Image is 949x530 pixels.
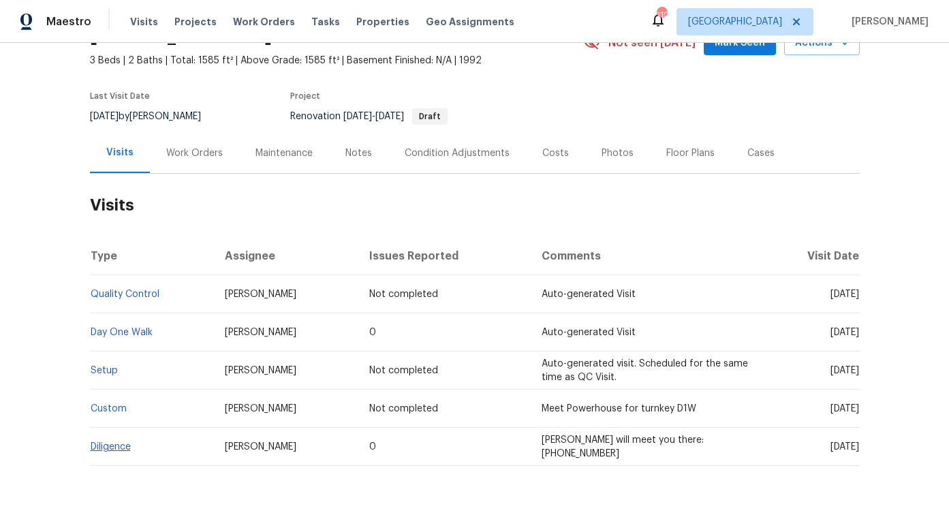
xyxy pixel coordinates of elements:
[784,31,860,56] button: Actions
[91,404,127,414] a: Custom
[542,404,696,414] span: Meet Powerhouse for turnkey D1W
[46,15,91,29] span: Maestro
[106,146,134,159] div: Visits
[830,366,859,375] span: [DATE]
[688,15,782,29] span: [GEOGRAPHIC_DATA]
[795,35,849,52] span: Actions
[343,112,404,121] span: -
[290,112,448,121] span: Renovation
[225,328,296,337] span: [PERSON_NAME]
[90,108,217,125] div: by [PERSON_NAME]
[358,237,530,275] th: Issues Reported
[369,366,438,375] span: Not completed
[602,146,634,160] div: Photos
[830,442,859,452] span: [DATE]
[225,290,296,299] span: [PERSON_NAME]
[542,290,636,299] span: Auto-generated Visit
[405,146,510,160] div: Condition Adjustments
[369,404,438,414] span: Not completed
[91,366,118,375] a: Setup
[214,237,358,275] th: Assignee
[233,15,295,29] span: Work Orders
[90,237,215,275] th: Type
[356,15,409,29] span: Properties
[174,15,217,29] span: Projects
[666,146,715,160] div: Floor Plans
[345,146,372,160] div: Notes
[90,54,584,67] span: 3 Beds | 2 Baths | Total: 1585 ft² | Above Grade: 1585 ft² | Basement Finished: N/A | 1992
[290,92,320,100] span: Project
[657,8,666,22] div: 110
[375,112,404,121] span: [DATE]
[90,29,272,43] h2: [STREET_ADDRESS]
[91,442,131,452] a: Diligence
[830,328,859,337] span: [DATE]
[91,328,153,337] a: Day One Walk
[166,146,223,160] div: Work Orders
[369,290,438,299] span: Not completed
[542,359,748,382] span: Auto-generated visit. Scheduled for the same time as QC Visit.
[225,442,296,452] span: [PERSON_NAME]
[255,146,313,160] div: Maintenance
[846,15,929,29] span: [PERSON_NAME]
[531,237,762,275] th: Comments
[90,174,860,237] h2: Visits
[225,366,296,375] span: [PERSON_NAME]
[704,31,776,56] button: Mark Seen
[542,435,704,458] span: [PERSON_NAME] will meet you there: [PHONE_NUMBER]
[426,15,514,29] span: Geo Assignments
[130,15,158,29] span: Visits
[225,404,296,414] span: [PERSON_NAME]
[715,35,765,52] span: Mark Seen
[343,112,372,121] span: [DATE]
[90,112,119,121] span: [DATE]
[90,92,150,100] span: Last Visit Date
[608,36,696,50] span: Not seen [DATE]
[311,17,340,27] span: Tasks
[830,290,859,299] span: [DATE]
[762,237,860,275] th: Visit Date
[747,146,775,160] div: Cases
[542,146,569,160] div: Costs
[369,328,376,337] span: 0
[830,404,859,414] span: [DATE]
[369,442,376,452] span: 0
[414,112,446,121] span: Draft
[91,290,159,299] a: Quality Control
[542,328,636,337] span: Auto-generated Visit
